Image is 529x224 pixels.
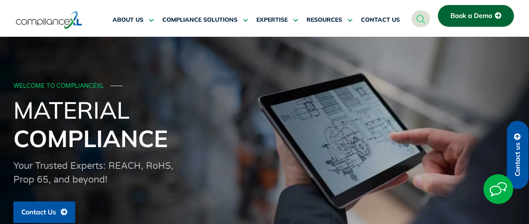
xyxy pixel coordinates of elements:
span: Contact us [514,143,521,176]
a: CONTACT US [361,10,400,30]
div: WELCOME TO COMPLIANCEXL [13,83,513,90]
span: EXPERTISE [256,16,288,24]
span: RESOURCES [307,16,342,24]
span: ─── [110,82,123,89]
img: logo-one.svg [16,10,82,30]
a: Contact Us [13,201,75,223]
a: navsearch-button [411,10,430,27]
span: Book a Demo [450,12,492,20]
a: Book a Demo [438,5,514,27]
img: Start Chat [483,174,513,204]
span: Your Trusted Experts: REACH, RoHS, Prop 65, and beyond! [13,160,174,185]
a: Contact us [507,121,529,189]
a: ABOUT US [112,10,154,30]
span: Compliance [13,124,168,153]
span: Contact Us [21,209,56,216]
a: COMPLIANCE SOLUTIONS [162,10,248,30]
a: EXPERTISE [256,10,298,30]
a: RESOURCES [307,10,353,30]
span: CONTACT US [361,16,400,24]
span: ABOUT US [112,16,143,24]
h1: Material [13,96,515,153]
span: COMPLIANCE SOLUTIONS [162,16,238,24]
